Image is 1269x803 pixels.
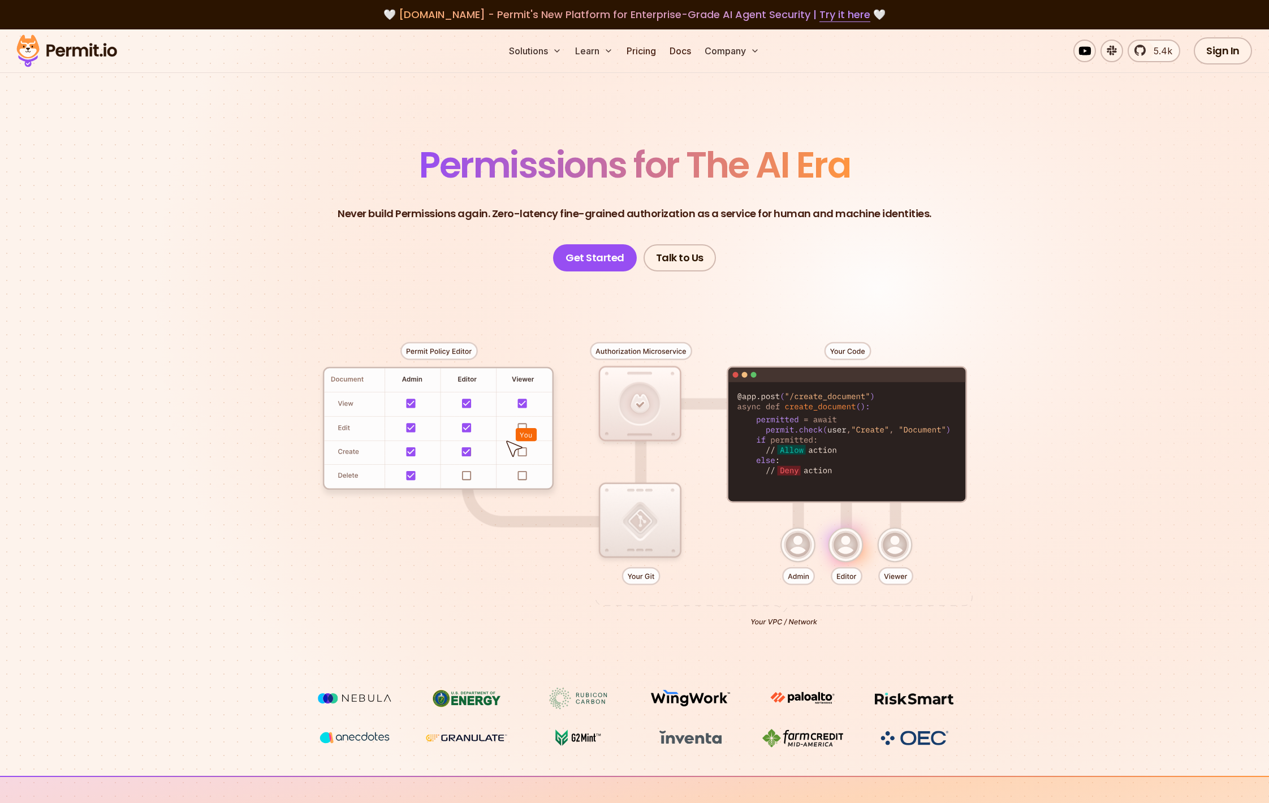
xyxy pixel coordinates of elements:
[1128,40,1180,62] a: 5.4k
[338,206,931,222] p: Never build Permissions again. Zero-latency fine-grained authorization as a service for human and...
[665,40,696,62] a: Docs
[644,244,716,271] a: Talk to Us
[504,40,566,62] button: Solutions
[1194,37,1252,64] a: Sign In
[312,727,397,748] img: vega
[571,40,618,62] button: Learn
[536,688,621,709] img: Rubicon
[536,727,621,749] img: G2mint
[399,7,870,21] span: [DOMAIN_NAME] - Permit's New Platform for Enterprise-Grade AI Agent Security |
[872,688,957,709] img: Risksmart
[878,729,951,747] img: OEC
[1147,44,1172,58] span: 5.4k
[648,688,733,709] img: Wingwork
[553,244,637,271] a: Get Started
[760,688,845,708] img: paloalto
[312,688,397,709] img: Nebula
[27,7,1242,23] div: 🤍 🤍
[819,7,870,22] a: Try it here
[648,727,733,748] img: inventa
[419,140,850,190] span: Permissions for The AI Era
[622,40,661,62] a: Pricing
[424,688,509,709] img: US department of energy
[424,727,509,749] img: Granulate
[11,32,122,70] img: Permit logo
[760,727,845,749] img: Farm Credit
[700,40,764,62] button: Company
